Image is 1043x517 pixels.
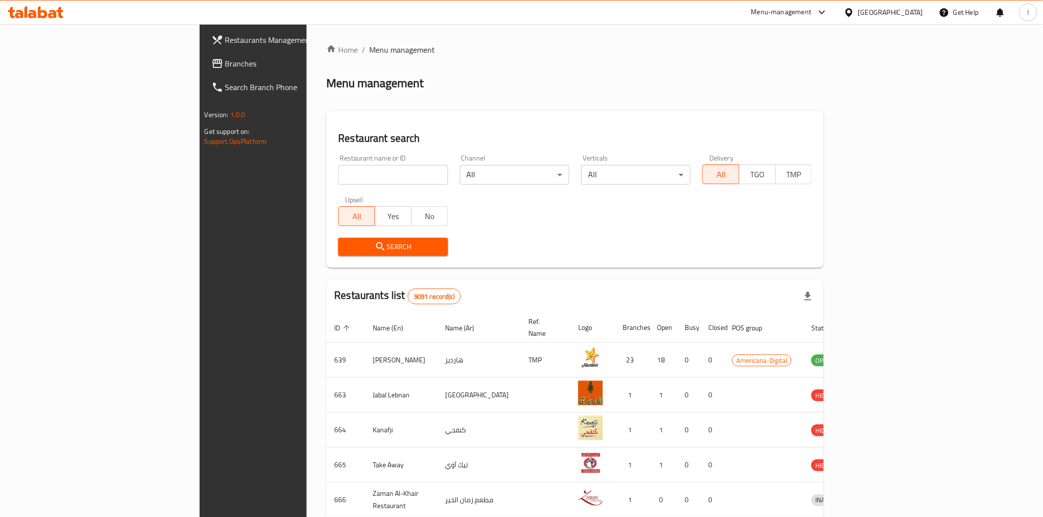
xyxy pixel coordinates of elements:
span: Yes [379,209,408,224]
td: 1 [615,378,649,413]
span: TMP [780,167,808,182]
span: Americana-Digital [732,355,791,366]
td: 23 [615,343,649,378]
label: Delivery [709,155,734,162]
nav: breadcrumb [326,44,824,56]
a: Search Branch Phone [204,75,374,99]
span: 9091 record(s) [408,292,460,301]
td: [GEOGRAPHIC_DATA] [437,378,521,413]
img: Kanafji [578,416,603,440]
td: 0 [677,378,700,413]
span: No [416,209,444,224]
span: OPEN [811,355,835,366]
div: Total records count [408,289,461,304]
td: 0 [700,448,724,483]
td: 0 [700,378,724,413]
th: Open [649,313,677,343]
span: Menu management [369,44,435,56]
span: Name (Ar) [445,322,487,334]
button: Yes [375,206,412,226]
th: Busy [677,313,700,343]
h2: Menu management [326,75,423,91]
td: Take Away [365,448,437,483]
span: 1.0.0 [230,108,245,121]
td: 1 [649,448,677,483]
button: All [338,206,375,226]
button: TGO [739,164,776,184]
button: TMP [775,164,812,184]
td: [PERSON_NAME] [365,343,437,378]
div: All [460,165,569,185]
span: HIDDEN [811,425,841,436]
span: POS group [732,322,775,334]
span: HIDDEN [811,460,841,471]
label: Upsell [345,196,363,203]
td: Jabal Lebnan [365,378,437,413]
img: Jabal Lebnan [578,381,603,405]
div: Export file [796,285,820,308]
td: 1 [649,378,677,413]
button: No [411,206,448,226]
span: INACTIVE [811,494,845,506]
th: Logo [570,313,615,343]
span: Branches [225,58,366,69]
th: Closed [700,313,724,343]
img: Take Away [578,451,603,475]
a: Restaurants Management [204,28,374,52]
td: هارديز [437,343,521,378]
th: Branches [615,313,649,343]
h2: Restaurants list [334,288,461,304]
button: Search [338,238,448,256]
a: Support.OpsPlatform [205,135,267,148]
div: Menu-management [751,6,812,18]
td: 1 [615,413,649,448]
td: 1 [649,413,677,448]
span: ID [334,322,353,334]
span: I [1027,7,1029,18]
td: 18 [649,343,677,378]
div: INACTIVE [811,494,845,506]
a: Branches [204,52,374,75]
span: Search [346,241,440,253]
td: 0 [700,413,724,448]
td: 1 [615,448,649,483]
td: TMP [521,343,570,378]
div: [GEOGRAPHIC_DATA] [858,7,923,18]
span: Ref. Name [528,316,558,339]
span: All [343,209,371,224]
td: 0 [677,343,700,378]
span: Name (En) [373,322,416,334]
td: 0 [677,413,700,448]
td: تيك آوي [437,448,521,483]
td: Kanafji [365,413,437,448]
td: 0 [677,448,700,483]
img: Zaman Al-Khair Restaurant [578,485,603,510]
td: كنفجي [437,413,521,448]
img: Hardee's [578,346,603,370]
span: Restaurants Management [225,34,366,46]
button: All [702,164,739,184]
span: Get support on: [205,125,250,138]
div: All [581,165,691,185]
span: Search Branch Phone [225,81,366,93]
input: Search for restaurant name or ID.. [338,165,448,185]
td: 0 [700,343,724,378]
span: HIDDEN [811,390,841,401]
span: Version: [205,108,229,121]
span: Status [811,322,843,334]
span: TGO [743,167,772,182]
h2: Restaurant search [338,131,812,146]
span: All [707,167,735,182]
